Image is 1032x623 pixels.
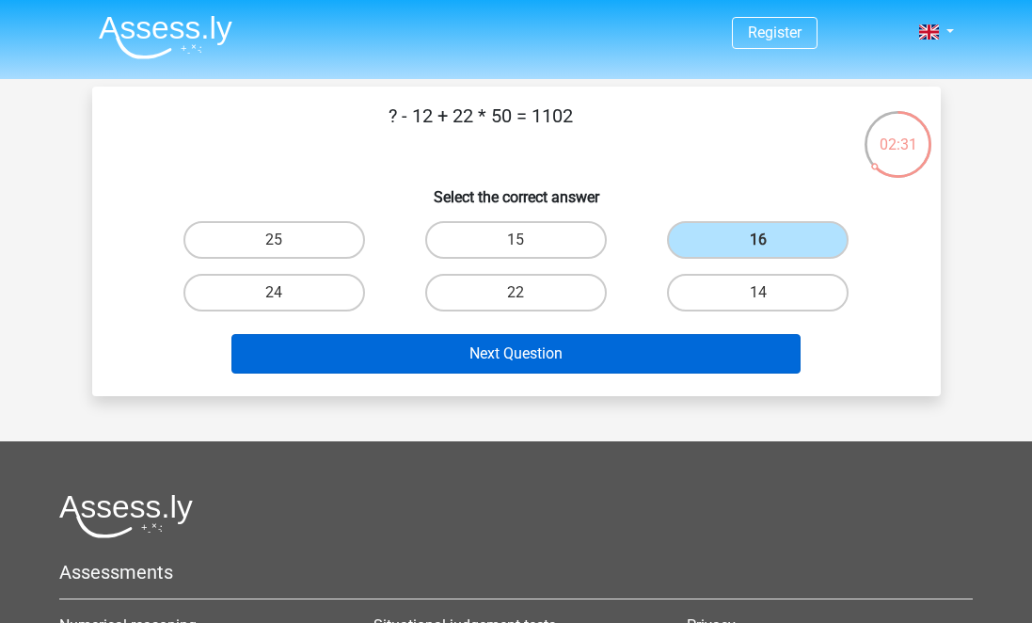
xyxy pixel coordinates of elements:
img: Assessly logo [59,494,193,538]
p: ? - 12 + 22 * 50 = 1102 [122,102,840,158]
h6: Select the correct answer [122,173,911,206]
label: 22 [425,274,607,311]
label: 16 [667,221,849,259]
label: 25 [183,221,365,259]
a: Register [748,24,802,41]
label: 15 [425,221,607,259]
label: 24 [183,274,365,311]
label: 14 [667,274,849,311]
button: Next Question [231,334,801,374]
div: 02:31 [863,109,933,156]
img: Assessly [99,15,232,59]
h5: Assessments [59,561,973,583]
